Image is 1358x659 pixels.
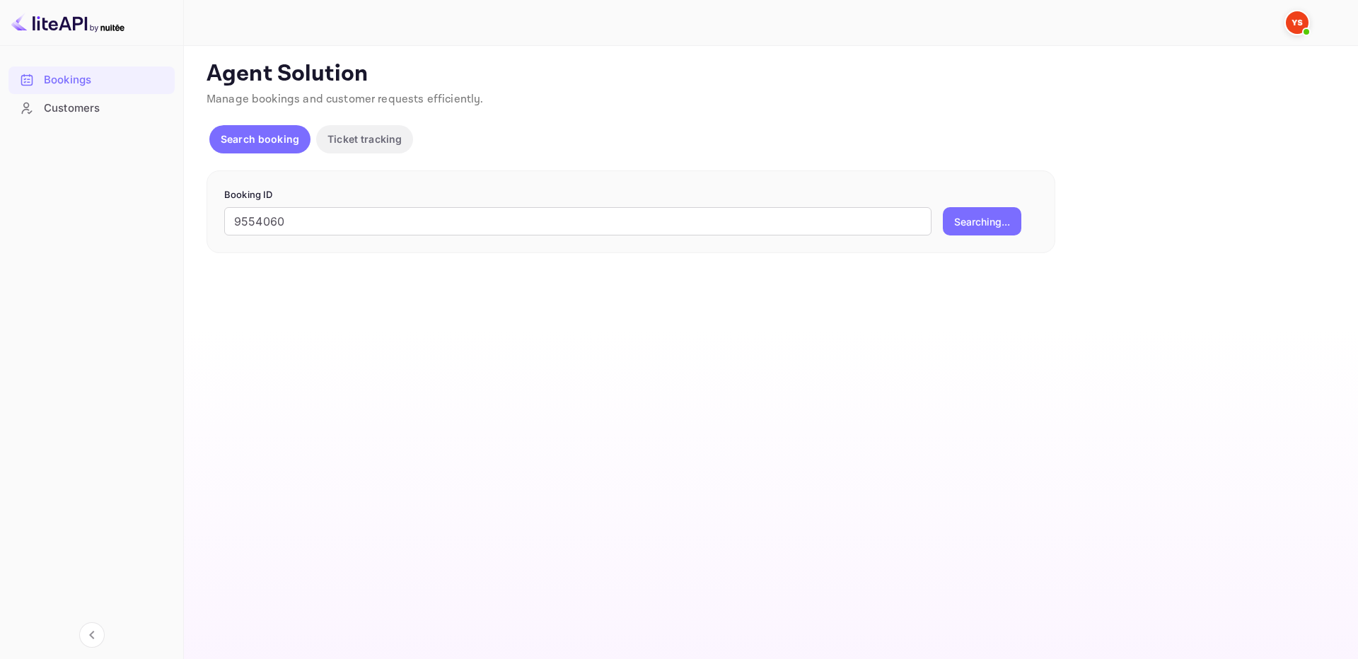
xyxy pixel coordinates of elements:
div: Bookings [44,72,168,88]
div: Customers [44,100,168,117]
p: Ticket tracking [327,132,402,146]
input: Enter Booking ID (e.g., 63782194) [224,207,932,235]
img: Yandex Support [1286,11,1308,34]
p: Search booking [221,132,299,146]
p: Booking ID [224,188,1038,202]
div: Bookings [8,66,175,94]
button: Collapse navigation [79,622,105,648]
img: LiteAPI logo [11,11,124,34]
a: Bookings [8,66,175,93]
p: Agent Solution [207,60,1333,88]
div: Customers [8,95,175,122]
a: Customers [8,95,175,121]
button: Searching... [943,207,1021,235]
span: Manage bookings and customer requests efficiently. [207,92,484,107]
